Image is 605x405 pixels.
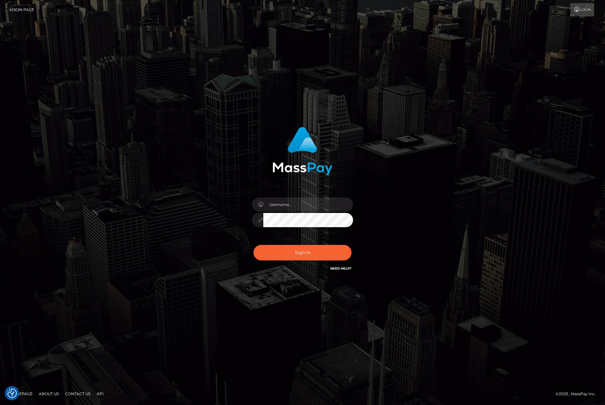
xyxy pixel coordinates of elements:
a: Login Page [10,3,34,16]
a: Need Help? [330,266,351,271]
a: API [94,389,106,399]
button: Consent Preferences [7,389,17,398]
div: © 2025 , MassPay Inc. [556,390,600,397]
a: Contact Us [63,389,93,399]
a: About Us [36,389,61,399]
a: Login [570,3,594,16]
a: Homepage [7,389,35,399]
button: Sign in [254,245,351,260]
input: Username... [263,197,353,212]
img: Revisit consent button [7,389,17,398]
img: MassPay Login [272,127,333,175]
